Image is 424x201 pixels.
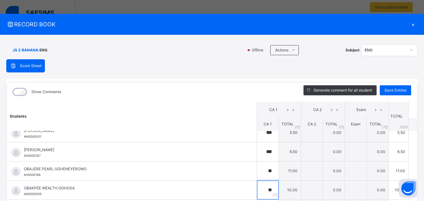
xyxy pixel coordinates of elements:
[325,122,338,126] span: TOTAL
[389,123,408,142] td: 5.50
[389,142,408,161] td: 6.50
[279,142,301,161] td: 6.50
[306,107,329,113] span: CA 2
[275,47,288,53] span: Actions
[11,129,21,138] img: default.svg
[389,180,408,199] td: 10.00
[24,185,243,191] span: OBAKPEE WEALTH OGHOSA
[350,107,373,113] span: Exam
[40,47,47,53] span: ENG
[346,47,360,53] span: Subject
[389,161,408,180] td: 11.00
[399,179,418,198] button: Open asap
[10,114,27,118] span: Students
[11,148,21,157] img: default.svg
[384,87,406,93] span: Save Entries
[24,147,243,153] span: [PERSON_NAME]
[6,20,408,29] span: RECORD BOOK
[323,180,345,199] td: 0.00
[382,124,388,130] span: / 70
[11,167,21,177] img: default.svg
[20,63,41,69] span: Score Sheet
[367,161,389,180] td: 0.00
[408,20,418,29] div: ×
[31,89,61,95] label: Show Comments
[262,107,285,113] span: CA 1
[367,142,389,161] td: 0.00
[24,154,40,157] span: AHS000787
[279,180,301,199] td: 10.00
[323,161,345,180] td: 0.00
[24,173,40,177] span: AHS000746
[282,122,294,126] span: TOTAL
[13,47,40,53] span: JS 2 BANANA :
[11,186,21,196] img: default.svg
[389,102,408,131] th: TOTAL
[308,122,316,126] span: CA 2
[251,47,267,53] span: Offline
[295,124,300,130] span: / 15
[367,123,389,142] td: 0.00
[365,47,406,53] div: ENG
[279,161,301,180] td: 11.00
[400,124,408,130] span: /100
[351,122,360,126] span: Exam
[339,124,344,130] span: / 15
[24,128,243,134] span: [PERSON_NAME]
[369,122,382,126] span: TOTAL
[24,166,243,172] span: OBAJERE PEARL OGHENEYEROWO
[279,123,301,142] td: 5.50
[264,122,272,126] span: CA 1
[323,123,345,142] td: 0.00
[314,87,372,93] span: Generate comment for all student
[24,135,41,138] span: AMS000501
[367,180,389,199] td: 0.00
[24,192,42,196] span: AMS000505
[323,142,345,161] td: 0.00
